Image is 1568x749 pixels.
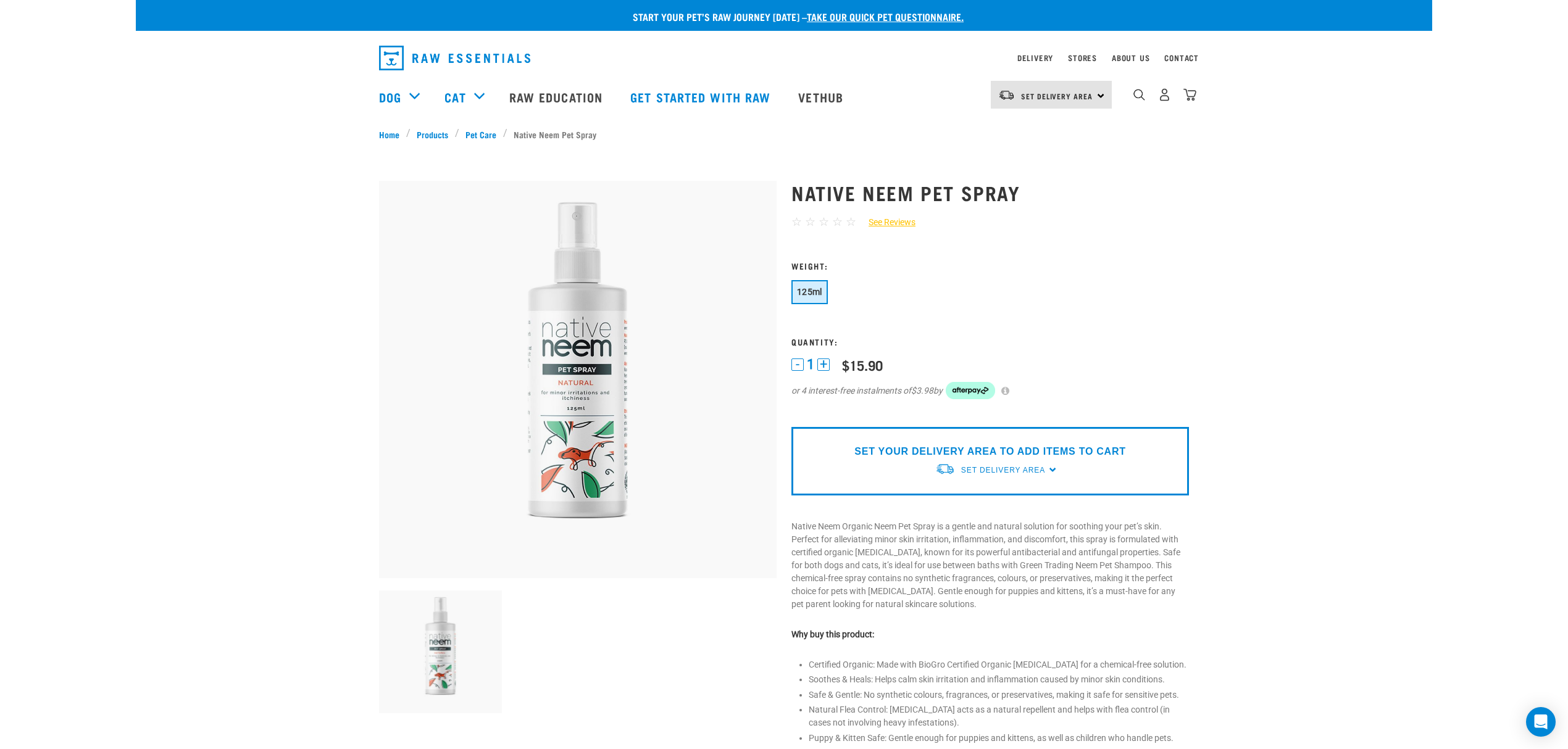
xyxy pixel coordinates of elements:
a: take our quick pet questionnaire. [807,14,964,19]
li: Puppy & Kitten Safe: Gentle enough for puppies and kittens, as well as children who handle pets. [809,732,1189,745]
div: Open Intercom Messenger [1526,707,1556,737]
nav: dropdown navigation [136,72,1432,122]
a: Cat [444,88,465,106]
a: See Reviews [856,216,915,229]
li: Natural Flea Control: [MEDICAL_DATA] acts as a natural repellent and helps with flea control (in ... [809,703,1189,729]
span: ☆ [846,215,856,229]
span: 1 [807,358,814,371]
img: Raw Essentials Logo [379,46,530,70]
a: Pet Care [459,128,503,141]
span: Set Delivery Area [1021,94,1093,98]
span: ☆ [832,215,843,229]
li: Certified Organic: Made with BioGro Certified Organic [MEDICAL_DATA] for a chemical-free solution. [809,658,1189,671]
a: Contact [1164,56,1199,60]
strong: Why buy this product: [791,629,874,639]
img: Native Neem Pet Spray [379,590,502,713]
span: 125ml [797,287,822,297]
h3: Weight: [791,261,1189,270]
button: - [791,358,804,371]
a: Home [379,128,406,141]
li: Soothes & Heals: Helps calm skin irritation and inflammation caused by minor skin conditions. [809,673,1189,686]
button: + [817,358,830,371]
div: $15.90 [842,357,883,373]
h3: Quantity: [791,337,1189,346]
a: Stores [1068,56,1097,60]
img: Afterpay [946,382,995,399]
a: Get started with Raw [618,72,786,122]
span: $3.98 [911,384,933,397]
li: Safe & Gentle: No synthetic colours, fragrances, or preservatives, making it safe for sensitive p... [809,689,1189,701]
span: ☆ [791,215,802,229]
nav: breadcrumbs [379,128,1189,141]
img: van-moving.png [935,463,955,476]
h1: Native Neem Pet Spray [791,181,1189,204]
a: Delivery [1017,56,1053,60]
div: or 4 interest-free instalments of by [791,382,1189,399]
nav: dropdown navigation [369,41,1199,75]
img: home-icon-1@2x.png [1133,89,1145,101]
span: ☆ [805,215,815,229]
img: home-icon@2x.png [1183,88,1196,101]
a: Products [411,128,455,141]
a: Dog [379,88,401,106]
span: ☆ [819,215,829,229]
img: user.png [1158,88,1171,101]
img: Native Neem Pet Spray [379,181,777,578]
span: Set Delivery Area [961,466,1045,474]
a: Raw Education [497,72,618,122]
p: Native Neem Organic Neem Pet Spray is a gentle and natural solution for soothing your pet’s skin.... [791,520,1189,611]
p: SET YOUR DELIVERY AREA TO ADD ITEMS TO CART [854,444,1125,459]
p: Start your pet’s raw journey [DATE] – [145,9,1441,24]
a: Vethub [786,72,859,122]
img: van-moving.png [998,89,1015,101]
button: 125ml [791,280,828,304]
a: About Us [1112,56,1149,60]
